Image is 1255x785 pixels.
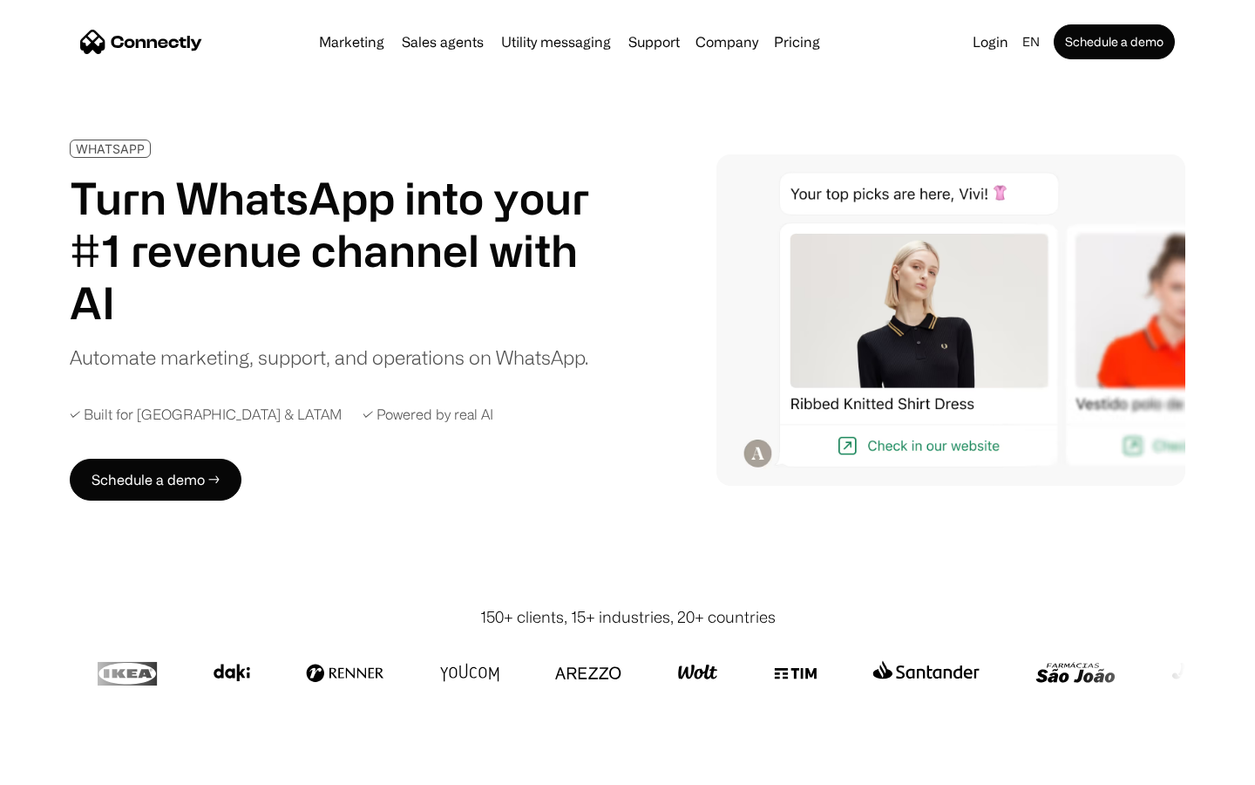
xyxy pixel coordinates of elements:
[312,35,391,49] a: Marketing
[70,343,588,372] div: Automate marketing, support, and operations on WhatsApp.
[17,753,105,779] aside: Language selected: English
[70,172,610,329] h1: Turn WhatsApp into your #1 revenue channel with AI
[966,30,1015,54] a: Login
[395,35,491,49] a: Sales agents
[70,459,241,501] a: Schedule a demo →
[480,605,776,629] div: 150+ clients, 15+ industries, 20+ countries
[76,142,145,155] div: WHATSAPP
[621,35,687,49] a: Support
[494,35,618,49] a: Utility messaging
[1054,24,1175,59] a: Schedule a demo
[363,406,493,423] div: ✓ Powered by real AI
[1022,30,1040,54] div: en
[70,406,342,423] div: ✓ Built for [GEOGRAPHIC_DATA] & LATAM
[35,754,105,779] ul: Language list
[695,30,758,54] div: Company
[767,35,827,49] a: Pricing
